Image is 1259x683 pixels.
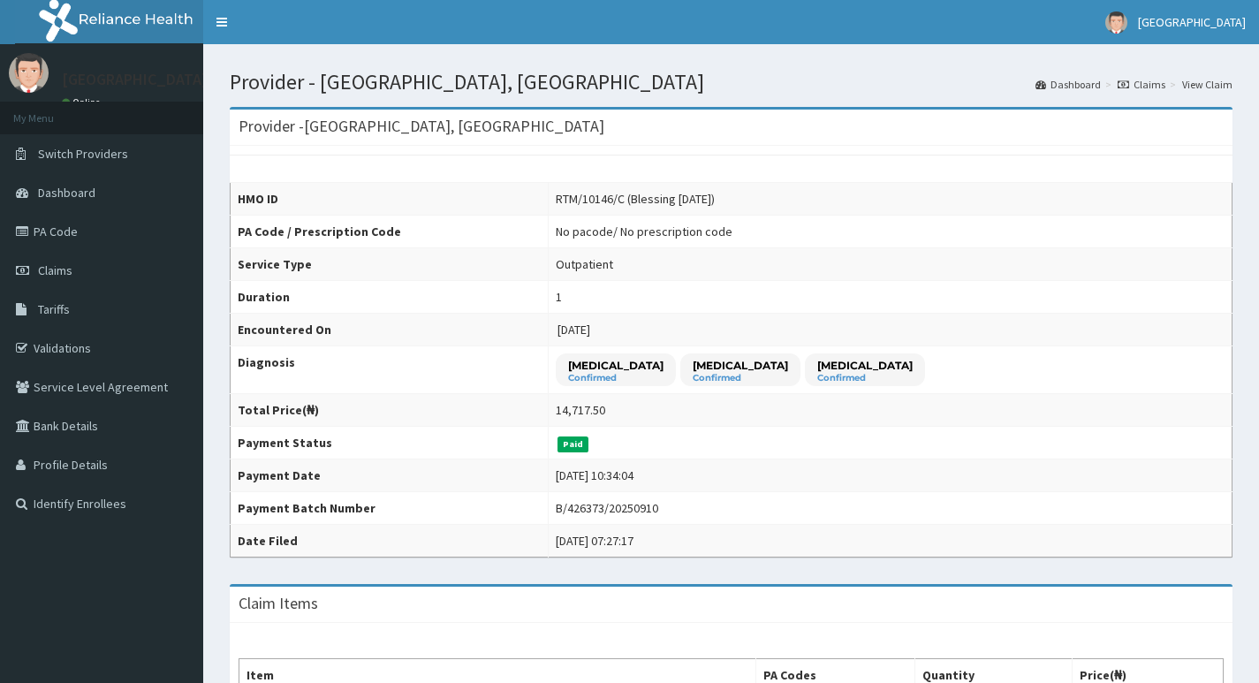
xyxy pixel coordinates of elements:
small: Confirmed [568,374,664,383]
th: Payment Date [231,459,549,492]
div: 14,717.50 [556,401,605,419]
span: [DATE] [557,322,590,338]
img: User Image [9,53,49,93]
img: User Image [1105,11,1127,34]
h3: Provider - [GEOGRAPHIC_DATA], [GEOGRAPHIC_DATA] [239,118,604,134]
div: 1 [556,288,562,306]
div: RTM/10146/C (Blessing [DATE]) [556,190,715,208]
span: Switch Providers [38,146,128,162]
p: [GEOGRAPHIC_DATA] [62,72,208,87]
th: Encountered On [231,314,549,346]
span: [GEOGRAPHIC_DATA] [1138,14,1246,30]
small: Confirmed [817,374,913,383]
th: Payment Batch Number [231,492,549,525]
th: Payment Status [231,427,549,459]
div: [DATE] 10:34:04 [556,467,633,484]
h3: Claim Items [239,596,318,611]
th: Service Type [231,248,549,281]
th: HMO ID [231,183,549,216]
th: Diagnosis [231,346,549,394]
th: PA Code / Prescription Code [231,216,549,248]
span: Dashboard [38,185,95,201]
span: Paid [557,436,589,452]
a: Dashboard [1035,77,1101,92]
p: [MEDICAL_DATA] [568,358,664,373]
a: View Claim [1182,77,1232,92]
p: [MEDICAL_DATA] [817,358,913,373]
div: No pacode / No prescription code [556,223,732,240]
th: Duration [231,281,549,314]
div: Outpatient [556,255,613,273]
th: Total Price(₦) [231,394,549,427]
a: Online [62,96,104,109]
div: B/426373/20250910 [556,499,658,517]
small: Confirmed [693,374,788,383]
span: Claims [38,262,72,278]
span: Tariffs [38,301,70,317]
div: [DATE] 07:27:17 [556,532,633,550]
h1: Provider - [GEOGRAPHIC_DATA], [GEOGRAPHIC_DATA] [230,71,1232,94]
th: Date Filed [231,525,549,558]
p: [MEDICAL_DATA] [693,358,788,373]
a: Claims [1118,77,1165,92]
